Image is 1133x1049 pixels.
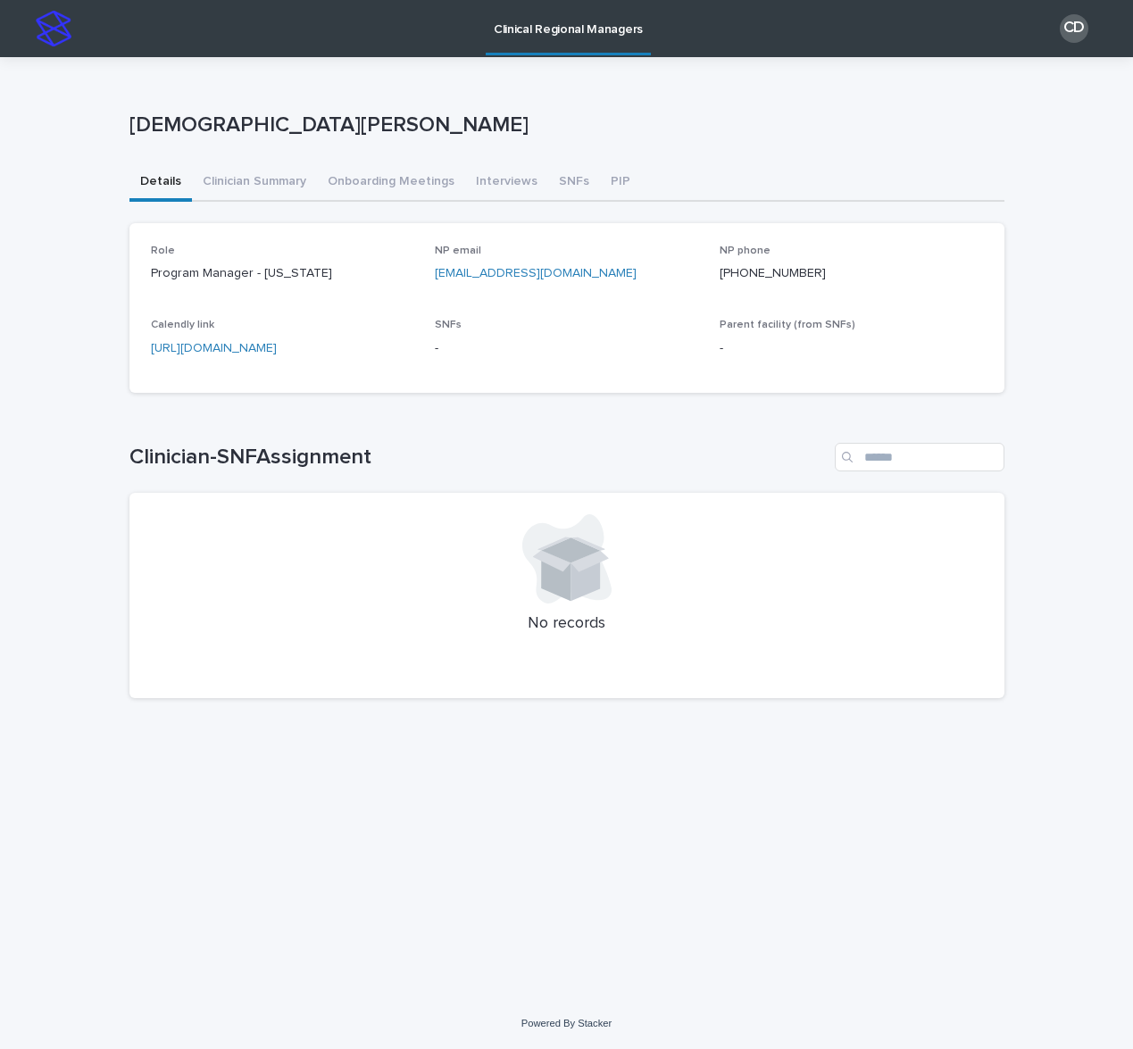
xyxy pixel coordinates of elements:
[435,246,481,256] span: NP email
[129,164,192,202] button: Details
[151,320,214,330] span: Calendly link
[151,614,983,634] p: No records
[151,264,414,283] p: Program Manager - [US_STATE]
[720,320,855,330] span: Parent facility (from SNFs)
[548,164,600,202] button: SNFs
[521,1018,612,1028] a: Powered By Stacker
[435,267,637,279] a: [EMAIL_ADDRESS][DOMAIN_NAME]
[129,112,997,138] p: [DEMOGRAPHIC_DATA][PERSON_NAME]
[600,164,641,202] button: PIP
[465,164,548,202] button: Interviews
[36,11,71,46] img: stacker-logo-s-only.png
[435,320,462,330] span: SNFs
[151,246,175,256] span: Role
[317,164,465,202] button: Onboarding Meetings
[720,246,771,256] span: NP phone
[720,339,983,358] p: -
[720,267,826,279] a: [PHONE_NUMBER]
[435,339,698,358] p: -
[192,164,317,202] button: Clinician Summary
[1060,14,1088,43] div: CD
[151,342,277,354] a: [URL][DOMAIN_NAME]
[129,445,828,470] h1: Clinician-SNFAssignment
[835,443,1004,471] input: Search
